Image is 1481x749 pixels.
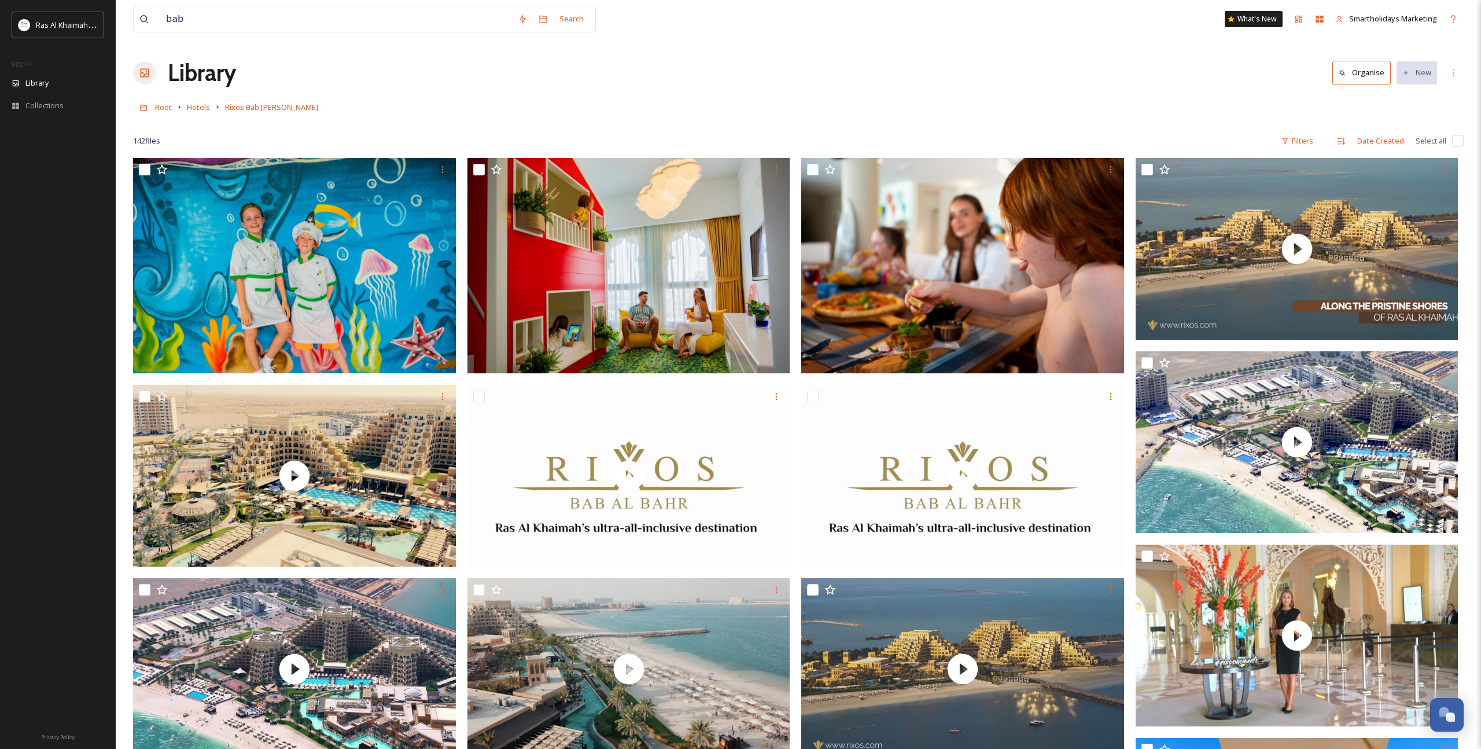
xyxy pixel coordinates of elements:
div: Date Created [1351,130,1410,152]
a: Privacy Policy [41,729,75,743]
span: Ras Al Khaimah Tourism Development Authority [36,19,200,30]
div: Filters [1276,130,1319,152]
img: Destination Photography - Batch 2-12.jpg [801,158,1124,373]
span: Hotels [187,102,210,112]
img: thumbnail [133,385,456,567]
img: thumbnail [801,385,1124,567]
img: Logo_RAKTDA_RGB-01.png [19,19,30,31]
img: thumbnail [1136,158,1458,340]
span: Smartholidays Marketing [1349,13,1437,24]
img: thumbnail [467,385,790,567]
span: Root [155,102,172,112]
span: Rixos Bab [PERSON_NAME] [225,102,318,112]
div: Search [554,8,590,30]
a: Smartholidays Marketing [1330,8,1443,30]
span: Library [25,78,49,89]
span: Collections [25,100,64,111]
button: Organise [1332,61,1391,85]
a: Root [155,100,172,114]
span: Privacy Policy [41,733,75,741]
input: Search your library [160,6,512,32]
a: Hotels [187,100,210,114]
button: New [1397,61,1437,84]
a: Rixos Bab [PERSON_NAME] [225,100,318,114]
img: thumbnail [1136,351,1458,533]
a: Organise [1332,61,1397,85]
span: Select all [1416,135,1446,146]
img: Destination Photography - Batch 2-20.jpg [467,158,790,373]
a: Library [168,56,236,90]
img: Destination Photography - Batch 2-24.jpg [133,158,456,373]
a: What's New [1225,11,1283,27]
span: MEDIA [12,60,32,68]
button: Open Chat [1430,698,1464,732]
img: thumbnail [1136,545,1458,726]
span: 142 file s [133,135,160,146]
